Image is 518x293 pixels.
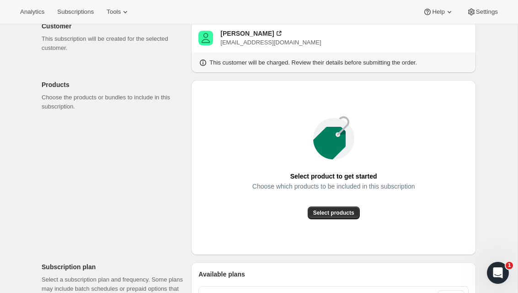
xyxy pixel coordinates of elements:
span: Subscriptions [57,8,94,16]
span: Help [432,8,444,16]
span: Tools [107,8,121,16]
p: This subscription will be created for the selected customer. [42,34,184,53]
span: [EMAIL_ADDRESS][DOMAIN_NAME] [220,39,321,46]
p: Customer [42,22,184,31]
div: [PERSON_NAME] [220,29,274,38]
button: Subscriptions [52,5,99,18]
button: Help [417,5,459,18]
p: This customer will be charged. Review their details before submitting the order. [209,58,417,67]
button: Settings [461,5,503,18]
p: Subscription plan [42,262,184,271]
button: Analytics [15,5,50,18]
p: Products [42,80,184,89]
button: Select products [308,206,360,219]
span: Select products [313,209,354,217]
span: Choose which products to be included in this subscription [252,180,415,193]
iframe: Intercom live chat [487,262,509,284]
span: Select product to get started [290,170,377,183]
span: 1 [506,262,513,269]
button: Tools [101,5,135,18]
span: Settings [476,8,498,16]
p: Choose the products or bundles to include in this subscription. [42,93,184,111]
span: Brandon Bonfanti [198,31,213,45]
span: Available plans [198,270,245,279]
span: Analytics [20,8,44,16]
